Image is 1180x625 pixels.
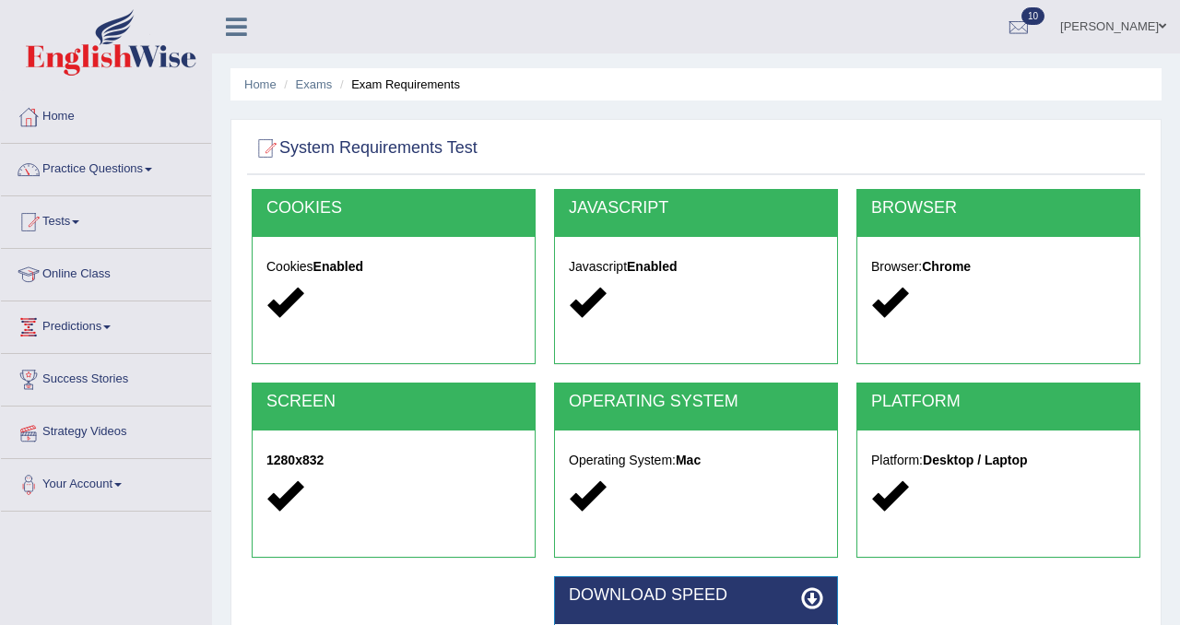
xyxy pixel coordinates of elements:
a: Your Account [1,459,211,505]
a: Home [1,91,211,137]
a: Practice Questions [1,144,211,190]
a: Online Class [1,249,211,295]
a: Success Stories [1,354,211,400]
h2: JAVASCRIPT [569,199,823,218]
h2: OPERATING SYSTEM [569,393,823,411]
h5: Operating System: [569,454,823,467]
h5: Javascript [569,260,823,274]
h2: BROWSER [871,199,1126,218]
li: Exam Requirements [336,76,460,93]
h5: Platform: [871,454,1126,467]
strong: Mac [676,453,701,467]
h5: Browser: [871,260,1126,274]
a: Predictions [1,301,211,348]
a: Home [244,77,277,91]
span: 10 [1021,7,1044,25]
strong: Chrome [922,259,971,274]
a: Exams [296,77,333,91]
strong: Enabled [313,259,363,274]
h2: PLATFORM [871,393,1126,411]
h2: SCREEN [266,393,521,411]
strong: Desktop / Laptop [923,453,1028,467]
a: Strategy Videos [1,407,211,453]
h2: System Requirements Test [252,135,478,162]
strong: 1280x832 [266,453,324,467]
h5: Cookies [266,260,521,274]
h2: DOWNLOAD SPEED [569,586,823,605]
h2: COOKIES [266,199,521,218]
a: Tests [1,196,211,242]
strong: Enabled [627,259,677,274]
